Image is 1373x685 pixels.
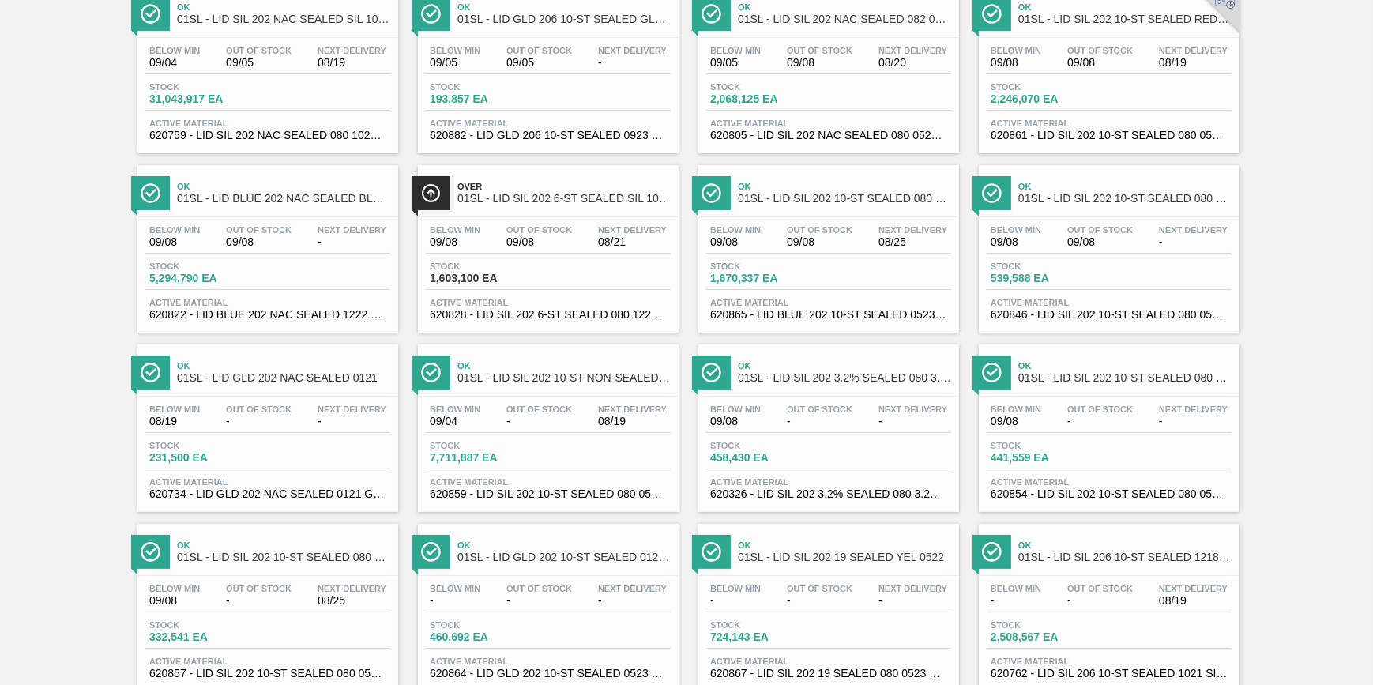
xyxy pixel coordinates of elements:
span: 01SL - LID SIL 206 10-ST SEALED 1218 SIL 2018 O [1018,551,1232,563]
span: Ok [1018,182,1232,191]
span: Stock [710,620,821,630]
span: 09/05 [226,57,292,69]
img: Ícone [702,542,721,562]
img: Ícone [421,183,441,203]
span: 08/19 [149,416,200,427]
span: Stock [149,262,260,271]
span: - [710,595,761,607]
img: Ícone [141,363,160,382]
span: - [787,595,852,607]
span: Ok [457,361,671,371]
a: ÍconeOk01SL - LID BLUE 202 NAC SEALED BLU 0322Below Min09/08Out Of Stock09/08Next Delivery-Stock5... [126,153,406,333]
span: 09/08 [149,595,200,607]
span: 09/08 [1067,236,1133,248]
span: 01SL - LID SIL 202 3.2% SEALED 080 3.2% 0215 SI [738,372,951,384]
span: 2,068,125 EA [710,93,821,105]
span: 09/08 [710,236,761,248]
span: Ok [177,2,390,12]
span: 458,430 EA [710,452,821,464]
span: 09/05 [710,57,761,69]
span: 620859 - LID SIL 202 10-ST SEALED 080 0523 SIL 06 [430,488,667,500]
span: Below Min [710,46,761,55]
img: Ícone [982,4,1002,24]
span: - [991,595,1041,607]
span: Next Delivery [318,225,386,235]
a: ÍconeOk01SL - LID GLD 202 NAC SEALED 0121Below Min08/19Out Of Stock-Next Delivery-Stock231,500 EA... [126,333,406,512]
span: 7,711,887 EA [430,452,540,464]
span: 08/19 [1159,595,1228,607]
span: Next Delivery [598,225,667,235]
span: - [506,595,572,607]
span: Stock [149,620,260,630]
span: 08/19 [598,416,667,427]
span: 620882 - LID GLD 206 10-ST SEALED 0923 GLD BALL 0 [430,130,667,141]
span: Next Delivery [878,46,947,55]
span: Ok [177,361,390,371]
img: Ícone [421,363,441,382]
span: Stock [149,441,260,450]
span: 620828 - LID SIL 202 6-ST SEALED 080 1222 SIL BPA [430,309,667,321]
img: Ícone [141,542,160,562]
span: Stock [430,262,540,271]
span: 620854 - LID SIL 202 10-ST SEALED 080 0523 GRN 06 [991,488,1228,500]
span: Out Of Stock [1067,225,1133,235]
span: Below Min [710,225,761,235]
span: Over [457,182,671,191]
span: Ok [738,2,951,12]
span: Ok [738,361,951,371]
span: - [430,595,480,607]
span: Stock [710,441,821,450]
img: Ícone [702,363,721,382]
span: Stock [430,620,540,630]
span: Out Of Stock [1067,405,1133,414]
span: Out Of Stock [787,405,852,414]
span: 539,588 EA [991,273,1101,284]
span: Active Material [710,477,947,487]
span: Ok [738,182,951,191]
span: Out Of Stock [787,225,852,235]
span: Active Material [149,119,386,128]
span: 01SL - LID GLD 202 10-ST SEALED 0121 GLD BALL 0 [457,551,671,563]
span: 01SL - LID SIL 202 10-ST SEALED RED DI [1018,13,1232,25]
span: 2,508,567 EA [991,631,1101,643]
span: Stock [149,82,260,92]
span: Active Material [149,477,386,487]
span: - [1067,595,1133,607]
span: Ok [457,2,671,12]
span: 01SL - LID SIL 202 10-ST SEALED 080 0618 ULT 06 [738,193,951,205]
span: 08/19 [318,57,386,69]
span: Below Min [991,46,1041,55]
span: Ok [1018,540,1232,550]
span: Active Material [430,119,667,128]
span: Below Min [430,584,480,593]
span: 620326 - LID SIL 202 3.2% SEALED 080 3.2% 0215 SI [710,488,947,500]
span: Ok [1018,2,1232,12]
span: Active Material [710,298,947,307]
img: Ícone [421,542,441,562]
span: Below Min [149,225,200,235]
span: Below Min [991,584,1041,593]
span: 620867 - LID SIL 202 19 SEALED 080 0523 YEL DIE M [710,668,947,679]
span: 09/08 [991,236,1041,248]
span: Next Delivery [1159,405,1228,414]
span: Below Min [991,405,1041,414]
span: Stock [710,262,821,271]
span: Below Min [149,584,200,593]
span: Below Min [430,405,480,414]
span: - [318,236,386,248]
span: 01SL - LID SIL 202 10-ST NON-SEALED 088 0824 SI [457,372,671,384]
span: Next Delivery [598,46,667,55]
span: 09/08 [710,416,761,427]
span: - [226,595,292,607]
span: 09/08 [430,236,480,248]
span: Out Of Stock [787,46,852,55]
img: Ícone [702,183,721,203]
span: Next Delivery [318,584,386,593]
span: 1,670,337 EA [710,273,821,284]
span: Next Delivery [878,584,947,593]
span: - [878,416,947,427]
span: Ok [1018,361,1232,371]
span: 09/08 [226,236,292,248]
span: 620805 - LID SIL 202 NAC SEALED 080 0522 RED DIE [710,130,947,141]
span: Next Delivery [598,584,667,593]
